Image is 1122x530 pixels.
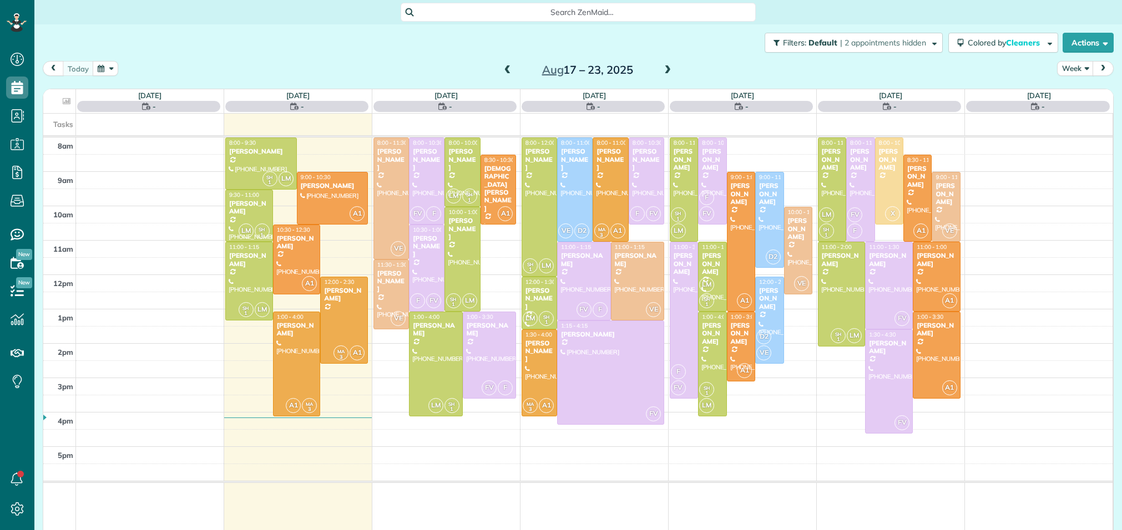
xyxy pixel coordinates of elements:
span: FV [410,206,425,221]
span: VE [391,311,406,326]
small: 1 [447,299,461,310]
span: 11:00 - 1:15 [229,243,259,251]
span: 10:30 - 12:30 [277,226,310,233]
span: 1:00 - 4:00 [413,313,439,320]
span: - [153,101,156,112]
span: F [426,206,441,221]
span: SH [259,226,265,232]
a: [DATE] [731,91,755,100]
span: 11:00 - 1:15 [561,243,591,251]
span: SH [823,226,830,232]
span: 10:00 - 1:00 [448,208,478,216]
span: Filters: [783,38,806,48]
span: 8:00 - 10:30 [633,139,663,146]
span: X [885,206,900,221]
div: [PERSON_NAME] [448,217,477,241]
div: [PERSON_NAME] [850,147,871,171]
span: Default [808,38,838,48]
span: MA [306,401,313,407]
small: 3 [523,404,537,415]
span: 1:00 - 3:00 [731,313,757,320]
span: - [1042,101,1045,112]
small: 3 [302,404,316,415]
span: New [16,277,32,288]
span: FV [577,302,592,317]
span: 11:00 - 1:15 [615,243,645,251]
span: 4pm [58,416,73,425]
span: 8:00 - 10:30 [413,139,443,146]
span: D2 [756,329,771,344]
span: SH [543,314,550,320]
span: LM [819,207,834,222]
h2: 17 – 23, 2025 [518,64,657,76]
button: next [1093,61,1114,76]
div: [PERSON_NAME] [759,182,780,206]
small: 1 [445,404,459,415]
span: 11:00 - 2:00 [822,243,852,251]
div: [PERSON_NAME] [787,217,809,241]
span: FV [646,406,661,421]
span: - [301,101,304,112]
small: 3 [595,230,609,241]
button: today [63,61,94,76]
small: 1 [700,299,714,310]
span: FV [894,311,909,326]
span: Aug [542,63,564,77]
span: FV [671,380,686,395]
a: [DATE] [1027,91,1051,100]
span: LM [462,293,477,308]
span: 11:30 - 1:30 [377,261,407,268]
div: [PERSON_NAME] [935,182,957,206]
span: 1:30 - 4:00 [525,331,552,338]
span: 1pm [58,313,73,322]
span: SH [704,296,710,302]
small: 1 [700,388,714,399]
span: A1 [498,206,513,221]
span: 11:00 - 1:00 [917,243,947,251]
span: F [630,206,645,221]
div: [PERSON_NAME] [412,147,441,171]
span: VE [942,223,957,238]
div: [PERSON_NAME] [596,147,625,171]
span: Colored by [968,38,1044,48]
div: [PERSON_NAME] [821,147,843,171]
span: 9:00 - 11:00 [936,174,966,181]
small: 1 [820,230,833,241]
div: [PERSON_NAME] [525,287,554,310]
span: 1:00 - 4:00 [277,313,304,320]
span: 1:30 - 4:30 [869,331,896,338]
small: 1 [831,334,845,345]
div: [PERSON_NAME] [560,147,589,171]
span: 1:15 - 4:15 [561,322,588,329]
span: F [847,223,862,238]
span: 2pm [58,348,73,356]
span: 11:00 - 1:00 [702,243,732,251]
span: New [16,249,32,260]
small: 1 [539,317,553,328]
span: LM [446,188,461,203]
a: [DATE] [583,91,607,100]
a: [DATE] [286,91,310,100]
span: VE [756,345,771,360]
span: Cleaners [1006,38,1042,48]
span: 10am [53,210,73,219]
span: 8:30 - 10:30 [484,156,514,164]
div: [PERSON_NAME] [632,147,661,171]
div: [PERSON_NAME] [525,339,554,363]
div: [PERSON_NAME] [229,252,270,268]
span: 12pm [53,279,73,288]
a: [DATE] [138,91,162,100]
div: [PERSON_NAME] [868,252,909,268]
span: 12:00 - 2:30 [759,278,789,286]
span: D2 [766,249,781,264]
div: [PERSON_NAME] [412,322,459,338]
button: Filters: Default | 2 appointments hidden [765,33,943,53]
span: 12:00 - 2:30 [324,278,354,286]
span: FV [426,293,441,308]
div: [PERSON_NAME] [229,147,294,155]
div: [PERSON_NAME] [868,339,909,355]
span: FV [699,206,714,221]
span: 8:00 - 12:00 [525,139,555,146]
span: D2 [574,223,589,238]
span: 9am [58,176,73,185]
